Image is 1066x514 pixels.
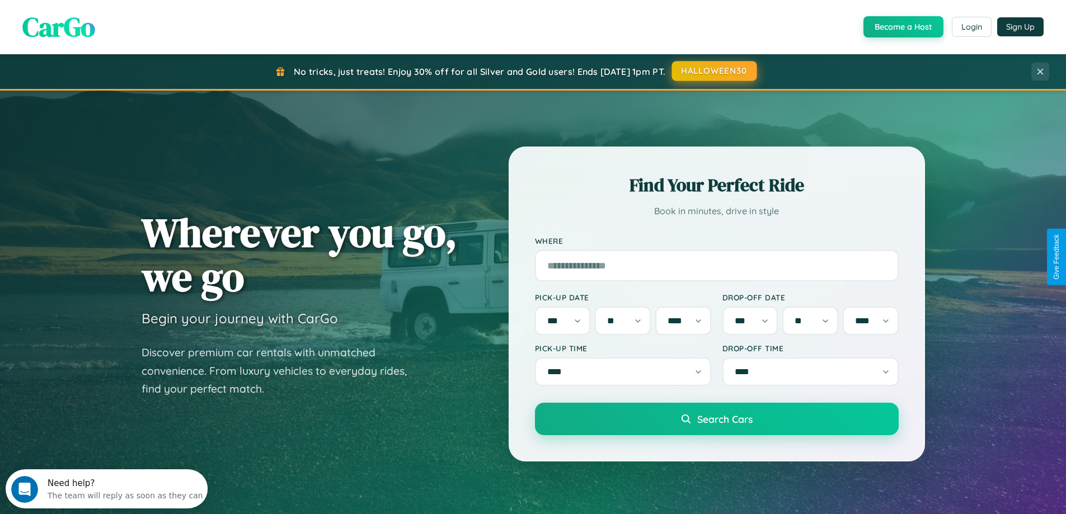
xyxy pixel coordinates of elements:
[22,8,95,45] span: CarGo
[952,17,992,37] button: Login
[11,476,38,503] iframe: Intercom live chat
[722,343,899,353] label: Drop-off Time
[535,236,899,246] label: Where
[142,210,457,299] h1: Wherever you go, we go
[997,17,1044,36] button: Sign Up
[142,343,421,398] p: Discover premium car rentals with unmatched convenience. From luxury vehicles to everyday rides, ...
[6,469,208,508] iframe: Intercom live chat discovery launcher
[722,293,899,302] label: Drop-off Date
[294,66,665,77] span: No tricks, just treats! Enjoy 30% off for all Silver and Gold users! Ends [DATE] 1pm PT.
[535,403,899,435] button: Search Cars
[4,4,208,35] div: Open Intercom Messenger
[42,18,198,30] div: The team will reply as soon as they can
[535,173,899,197] h2: Find Your Perfect Ride
[1053,234,1060,280] div: Give Feedback
[42,10,198,18] div: Need help?
[863,16,943,37] button: Become a Host
[535,293,711,302] label: Pick-up Date
[672,61,757,81] button: HALLOWEEN30
[535,203,899,219] p: Book in minutes, drive in style
[697,413,753,425] span: Search Cars
[142,310,338,327] h3: Begin your journey with CarGo
[535,343,711,353] label: Pick-up Time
